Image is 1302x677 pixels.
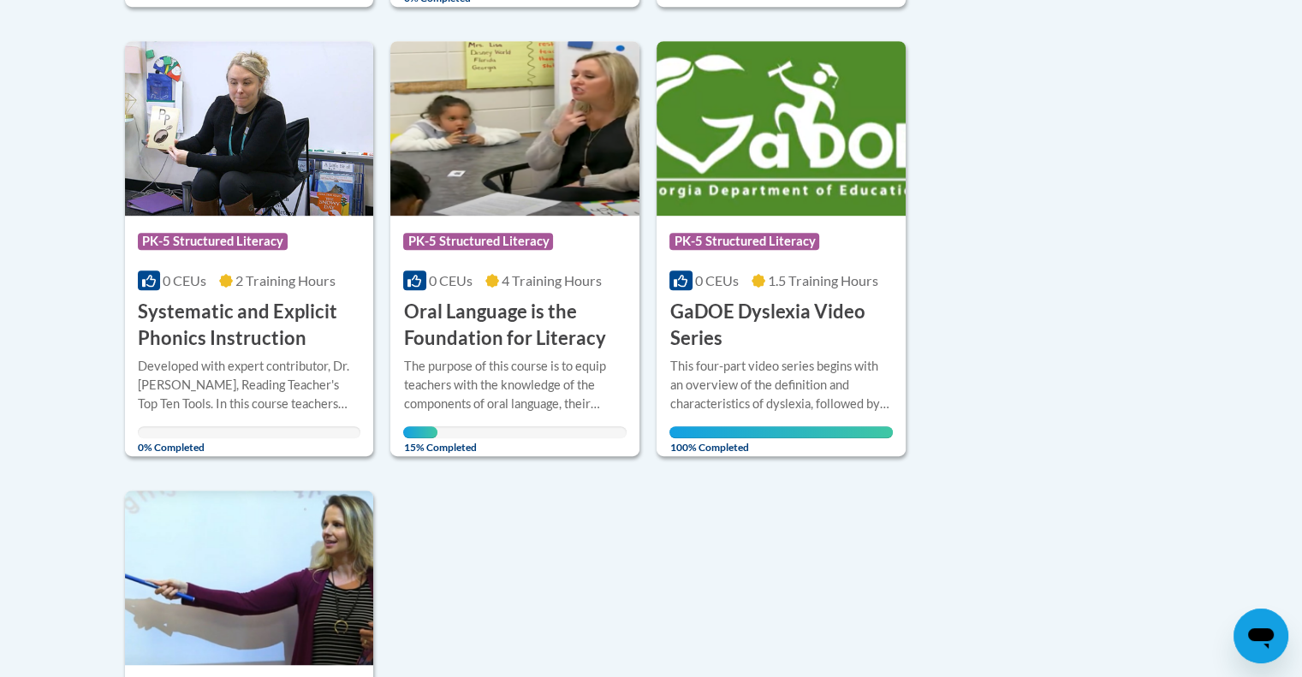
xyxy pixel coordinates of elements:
[163,272,206,288] span: 0 CEUs
[235,272,336,288] span: 2 Training Hours
[403,426,437,438] div: Your progress
[695,272,739,288] span: 0 CEUs
[669,233,819,250] span: PK-5 Structured Literacy
[768,272,878,288] span: 1.5 Training Hours
[403,299,627,352] h3: Oral Language is the Foundation for Literacy
[138,299,361,352] h3: Systematic and Explicit Phonics Instruction
[429,272,473,288] span: 0 CEUs
[138,357,361,413] div: Developed with expert contributor, Dr. [PERSON_NAME], Reading Teacher's Top Ten Tools. In this co...
[657,41,906,216] img: Course Logo
[403,233,553,250] span: PK-5 Structured Literacy
[1234,609,1288,663] iframe: Button to launch messaging window
[390,41,639,455] a: Course LogoPK-5 Structured Literacy0 CEUs4 Training Hours Oral Language is the Foundation for Lit...
[502,272,602,288] span: 4 Training Hours
[403,426,437,454] span: 15% Completed
[138,233,288,250] span: PK-5 Structured Literacy
[669,426,893,438] div: Your progress
[403,357,627,413] div: The purpose of this course is to equip teachers with the knowledge of the components of oral lang...
[125,490,374,665] img: Course Logo
[657,41,906,455] a: Course LogoPK-5 Structured Literacy0 CEUs1.5 Training Hours GaDOE Dyslexia Video SeriesThis four-...
[669,357,893,413] div: This four-part video series begins with an overview of the definition and characteristics of dysl...
[125,41,374,216] img: Course Logo
[669,299,893,352] h3: GaDOE Dyslexia Video Series
[669,426,893,454] span: 100% Completed
[390,41,639,216] img: Course Logo
[125,41,374,455] a: Course LogoPK-5 Structured Literacy0 CEUs2 Training Hours Systematic and Explicit Phonics Instruc...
